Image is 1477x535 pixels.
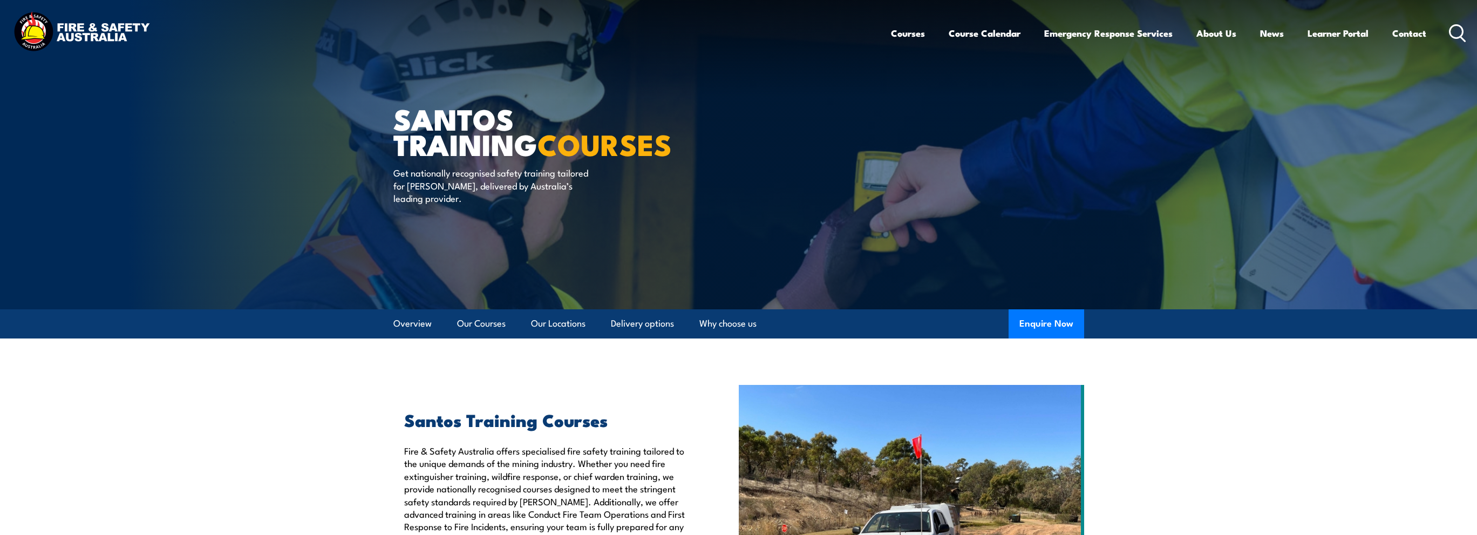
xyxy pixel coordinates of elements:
[404,412,689,427] h2: Santos Training Courses
[1044,19,1173,48] a: Emergency Response Services
[1009,309,1084,338] button: Enquire Now
[1308,19,1369,48] a: Learner Portal
[1260,19,1284,48] a: News
[393,166,590,204] p: Get nationally recognised safety training tailored for [PERSON_NAME], delivered by Australia’s le...
[393,309,432,338] a: Overview
[891,19,925,48] a: Courses
[457,309,506,338] a: Our Courses
[949,19,1020,48] a: Course Calendar
[1392,19,1426,48] a: Contact
[531,309,586,338] a: Our Locations
[699,309,757,338] a: Why choose us
[611,309,674,338] a: Delivery options
[1196,19,1236,48] a: About Us
[537,121,672,166] strong: COURSES
[393,106,660,156] h1: Santos Training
